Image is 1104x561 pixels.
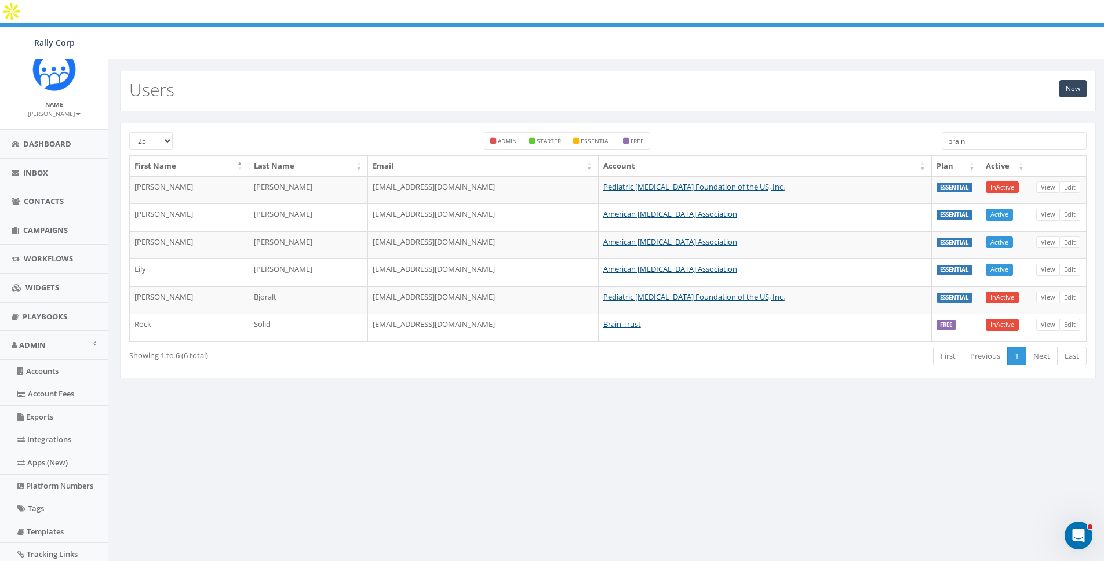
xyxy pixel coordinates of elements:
[603,264,737,274] a: American [MEDICAL_DATA] Association
[986,292,1019,304] a: InActive
[368,314,598,341] td: [EMAIL_ADDRESS][DOMAIN_NAME]
[937,210,972,220] label: ESSENTIAL
[24,196,64,206] span: Contacts
[1059,292,1080,304] a: Edit
[130,176,249,204] td: [PERSON_NAME]
[631,137,644,145] small: free
[130,314,249,341] td: Rock
[28,108,81,118] a: [PERSON_NAME]
[1059,80,1087,97] a: New
[963,347,1008,366] a: Previous
[981,156,1030,176] th: Active: activate to sort column ascending
[942,132,1087,150] input: Type to search
[1026,347,1058,366] a: Next
[249,156,369,176] th: Last Name: activate to sort column ascending
[933,347,963,366] a: First
[28,110,81,118] small: [PERSON_NAME]
[603,209,737,219] a: American [MEDICAL_DATA] Association
[937,265,972,275] label: ESSENTIAL
[130,258,249,286] td: Lily
[368,176,598,204] td: [EMAIL_ADDRESS][DOMAIN_NAME]
[23,225,68,235] span: Campaigns
[1007,347,1026,366] a: 1
[1059,209,1080,221] a: Edit
[537,137,561,145] small: starter
[1065,522,1092,549] iframe: Intercom live chat
[581,137,611,145] small: essential
[130,286,249,314] td: [PERSON_NAME]
[24,253,73,264] span: Workflows
[1059,236,1080,249] a: Edit
[130,231,249,259] td: [PERSON_NAME]
[19,340,46,350] span: Admin
[249,231,369,259] td: [PERSON_NAME]
[368,203,598,231] td: [EMAIL_ADDRESS][DOMAIN_NAME]
[603,236,737,247] a: American [MEDICAL_DATA] Association
[986,319,1019,331] a: InActive
[603,181,785,192] a: Pediatric [MEDICAL_DATA] Foundation of the US, Inc.
[249,286,369,314] td: Bjoralt
[937,238,972,248] label: ESSENTIAL
[249,203,369,231] td: [PERSON_NAME]
[32,48,76,91] img: Icon_1.png
[1036,236,1060,249] a: View
[1036,264,1060,276] a: View
[1036,292,1060,304] a: View
[34,37,75,48] span: Rally Corp
[498,137,517,145] small: admin
[368,286,598,314] td: [EMAIL_ADDRESS][DOMAIN_NAME]
[249,258,369,286] td: [PERSON_NAME]
[1036,181,1060,194] a: View
[249,314,369,341] td: Solid
[23,311,67,322] span: Playbooks
[937,293,972,303] label: ESSENTIAL
[1057,347,1087,366] a: Last
[932,156,981,176] th: Plan: activate to sort column ascending
[45,100,63,108] small: Name
[937,320,956,330] label: FREE
[25,282,59,293] span: Widgets
[603,319,641,329] a: Brain Trust
[986,209,1013,221] a: Active
[129,80,174,99] h2: Users
[986,181,1019,194] a: InActive
[1036,209,1060,221] a: View
[986,236,1013,249] a: Active
[23,167,48,178] span: Inbox
[368,231,598,259] td: [EMAIL_ADDRESS][DOMAIN_NAME]
[603,292,785,302] a: Pediatric [MEDICAL_DATA] Foundation of the US, Inc.
[1059,319,1080,331] a: Edit
[599,156,932,176] th: Account: activate to sort column ascending
[368,156,598,176] th: Email: activate to sort column ascending
[1059,264,1080,276] a: Edit
[130,203,249,231] td: [PERSON_NAME]
[1036,319,1060,331] a: View
[23,139,71,149] span: Dashboard
[249,176,369,204] td: [PERSON_NAME]
[129,345,518,361] div: Showing 1 to 6 (6 total)
[368,258,598,286] td: [EMAIL_ADDRESS][DOMAIN_NAME]
[937,183,972,193] label: ESSENTIAL
[986,264,1013,276] a: Active
[1059,181,1080,194] a: Edit
[130,156,249,176] th: First Name: activate to sort column descending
